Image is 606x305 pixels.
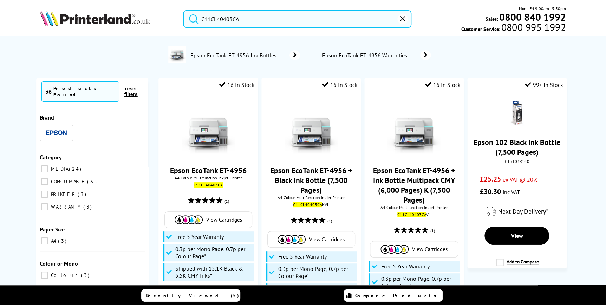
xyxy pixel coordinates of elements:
span: CONSUMABLE [49,178,86,185]
span: 0.3p per Mono Page, 0.7p per Colour Page* [381,275,457,289]
input: PRINTER 3 [41,191,48,198]
span: Free 5 Year Warranty [278,253,327,260]
div: 16 In Stock [322,81,357,88]
a: View [484,227,549,245]
span: MEDIA [49,166,68,172]
a: Epson EcoTank ET-4956 [170,165,246,175]
div: KVL [267,202,356,207]
span: Next Day Delivery* [498,207,548,215]
div: 16 In Stock [425,81,460,88]
img: Epson-ET2700-Ink-Black-Small.gif [504,101,529,125]
span: Paper Size [40,226,65,233]
span: A4 [49,238,57,244]
span: A4 Colour Multifunction Inkjet Printer [162,175,254,180]
span: 24 [69,166,83,172]
input: CONSUMABLE 6 [41,178,48,185]
mark: C11CL40403CA [293,202,322,207]
a: View Cartridges [374,245,454,254]
span: Mon - Fri 9:00am - 5:30pm [519,5,566,12]
span: PRINTER [49,191,77,197]
img: Cartridges [278,235,306,244]
span: View Cartridges [309,236,345,243]
input: MEDIA 24 [41,165,48,172]
a: Compare Products [344,289,443,302]
span: Colour [49,272,80,278]
a: Epson EcoTank ET-4956 + Ink Bottle Multipack CMY (6,000 Pages) K (7,500 Pages) [373,165,455,205]
span: Brand [40,114,54,121]
span: Free 5 Year Warranty [381,263,429,270]
span: 3 [81,272,91,278]
span: 0.3p per Mono Page, 0.7p per Colour Page* [175,246,252,260]
span: Epson EcoTank ET-4956 Ink Bottles [189,52,279,59]
span: Colour or Mono [40,260,78,267]
img: Cartridges [175,215,203,224]
button: reset filters [119,85,143,97]
span: 3 [58,238,68,244]
span: View [511,232,523,239]
img: Printerland Logo [40,11,150,26]
span: £25.25 [480,174,501,184]
input: WARRANTY 3 [41,203,48,210]
span: £30.30 [480,187,501,196]
img: Epson [46,130,67,135]
a: Epson 102 Black Ink Bottle (7,500 Pages) [474,137,560,157]
img: epson-et-4956-deptimage.jpg [168,46,186,63]
a: 0800 840 1992 [498,14,566,20]
div: C13T03R140 [473,159,561,164]
span: 0.3p per Mono Page, 0.7p per Colour Page* [278,265,355,279]
a: Recently Viewed (5) [141,289,240,302]
span: A4 Colour Multifunction Inkjet Printer [265,195,357,200]
div: VL [370,212,458,217]
span: inc VAT [503,189,520,196]
img: epson-et-4956-front-small.jpg [387,101,440,153]
label: Add to Compare [496,259,539,272]
a: Epson EcoTank ET-4956 Ink Bottles [189,46,300,65]
b: 0800 840 1992 [499,11,566,24]
img: Cartridges [380,245,409,254]
span: View Cartridges [412,246,448,253]
input: Colour 3 [41,272,48,279]
input: A4 3 [41,237,48,244]
span: Compare Products [355,292,440,299]
span: 6 [87,178,98,185]
span: Recently Viewed (5) [146,292,239,299]
img: epson-et-4956-front-small.jpg [285,101,338,153]
a: Epson EcoTank ET-4956 Warranties [321,50,431,60]
span: Shipped with 15.1K Black & 5.5K CMY Inks* [175,265,252,279]
span: Sales: [486,15,498,22]
span: ex VAT @ 20% [503,176,537,183]
a: Epson EcoTank ET-4956 + Black Ink Bottle (7,500 Pages) [270,165,352,195]
span: Epson EcoTank ET-4956 Warranties [321,52,410,59]
span: 3 [78,191,88,197]
div: 99+ In Stock [525,81,563,88]
span: Category [40,154,62,161]
span: (1) [224,195,229,208]
span: (1) [430,224,435,237]
input: Search product or brand [183,10,411,28]
span: Shipped with 15.1K Black & 5.5K CMY Inks* [278,285,355,299]
div: modal_delivery [471,202,563,221]
span: (1) [327,214,332,228]
mark: C11CL40403CA [194,182,223,188]
mark: C11CL40403CA [397,212,426,217]
img: epson-et-4956-front-small.jpg [182,101,235,153]
a: View Cartridges [168,215,248,224]
span: 36 [45,88,52,95]
a: View Cartridges [271,235,351,244]
span: View Cartridges [206,216,242,223]
span: A4 Colour Multifunction Inkjet Printer [368,205,460,210]
span: WARRANTY [49,204,83,210]
span: 3 [83,204,93,210]
a: Printerland Logo [40,11,174,27]
span: Free 5 Year Warranty [175,233,224,240]
span: 0800 995 1992 [500,24,566,31]
span: Customer Service: [461,24,566,32]
div: 16 In Stock [219,81,255,88]
div: Products Found [53,85,115,98]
